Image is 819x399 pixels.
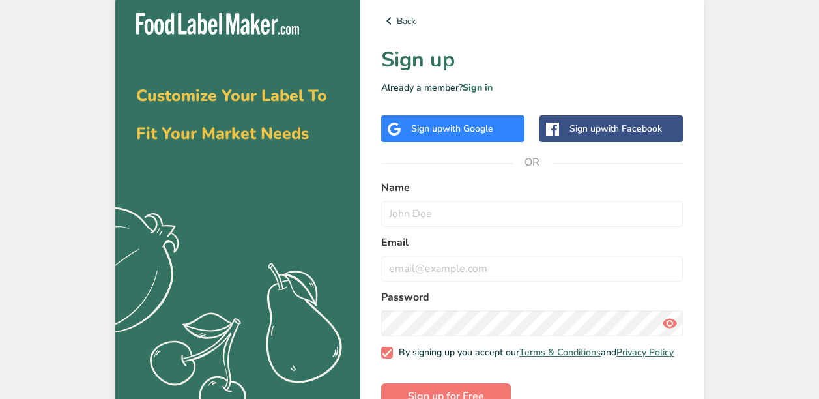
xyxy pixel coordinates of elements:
span: By signing up you accept our and [393,347,674,359]
div: Sign up [411,122,493,136]
a: Back [381,13,683,29]
label: Email [381,235,683,250]
label: Name [381,180,683,196]
input: John Doe [381,201,683,227]
a: Privacy Policy [616,346,674,359]
span: with Google [442,123,493,135]
div: Sign up [569,122,662,136]
input: email@example.com [381,256,683,282]
span: OR [513,143,552,182]
img: Food Label Maker [136,13,299,35]
a: Sign in [463,81,493,94]
a: Terms & Conditions [519,346,601,359]
p: Already a member? [381,81,683,95]
h1: Sign up [381,44,683,76]
span: with Facebook [601,123,662,135]
label: Password [381,289,683,305]
span: Customize Your Label To Fit Your Market Needs [136,85,327,145]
